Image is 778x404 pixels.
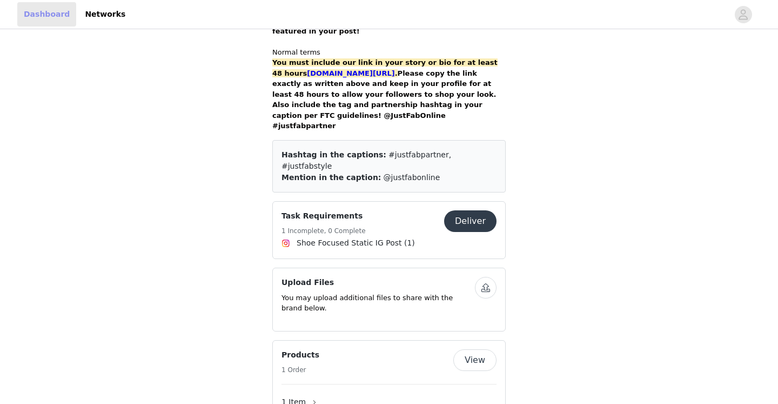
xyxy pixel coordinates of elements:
span: Shoe Focused Static IG Post (1) [297,237,415,249]
span: #justfabpartner, #justfabstyle [281,150,451,170]
span: Mention in the caption: [281,173,381,182]
a: [DOMAIN_NAME][URL] [307,69,394,77]
h5: 1 Order [281,365,319,375]
button: Deliver [444,210,497,232]
span: Hashtag in the captions: [281,150,386,159]
a: Networks [78,2,132,27]
strong: @justfabonline or @shoedazzle on products featured in your post! [272,16,471,35]
h5: 1 Incomplete, 0 Complete [281,226,366,236]
strong: . [307,69,397,77]
div: avatar [738,6,748,23]
h4: Task Requirements [281,210,366,222]
span: @justfabonline [384,173,440,182]
div: Task Requirements [272,201,506,259]
a: Dashboard [17,2,76,27]
button: View [453,349,497,371]
img: Instagram Icon [281,239,290,248]
strong: You must include our link in your story or bio for at least 48 hours [272,58,498,77]
h4: Upload Files [281,277,475,288]
h4: Products [281,349,319,361]
p: You may upload additional files to share with the brand below. [281,293,475,314]
p: Normal terms [272,47,506,58]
